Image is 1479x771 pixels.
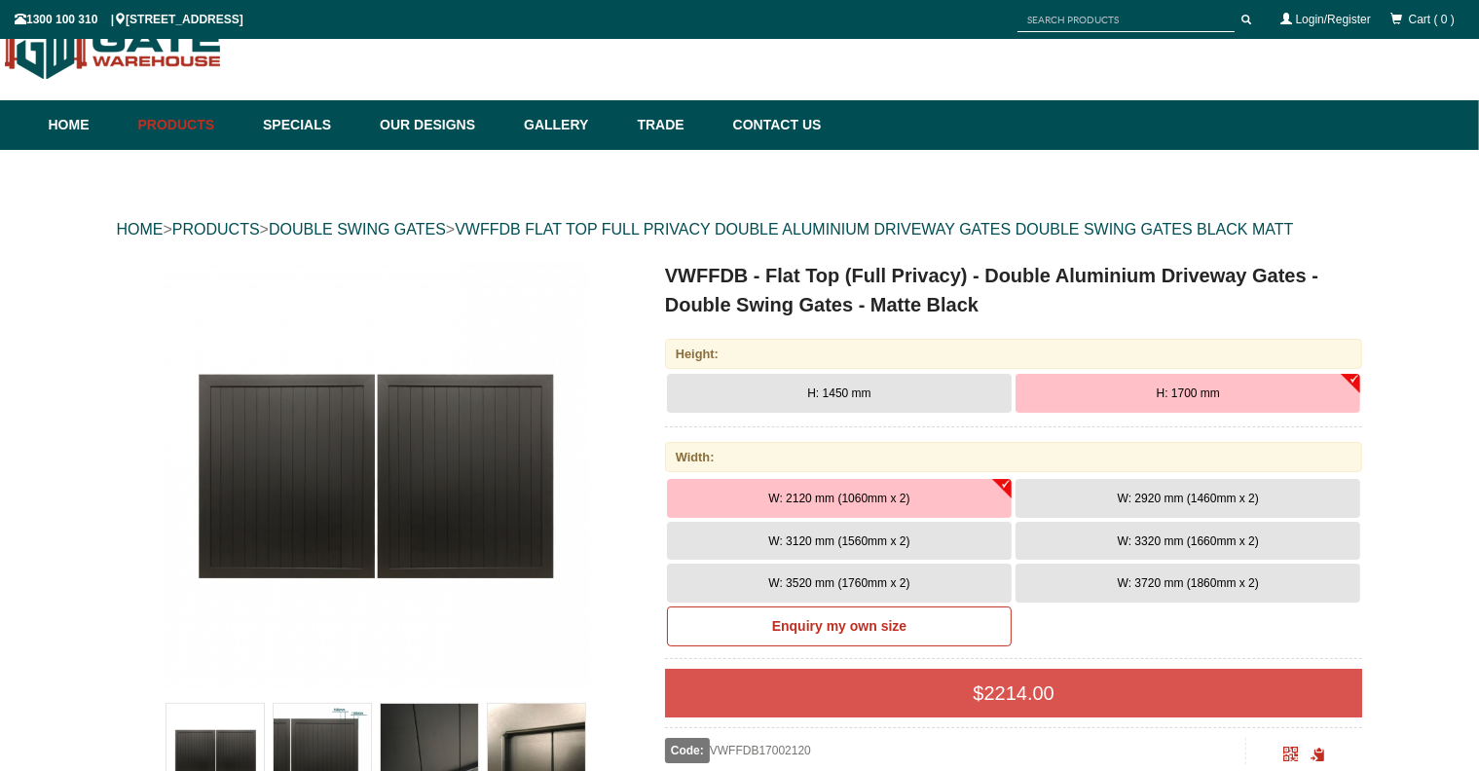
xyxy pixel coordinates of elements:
[665,261,1363,319] h1: VWFFDB - Flat Top (Full Privacy) - Double Aluminium Driveway Gates - Double Swing Gates - Matte B...
[370,100,514,150] a: Our Designs
[807,386,870,400] span: H: 1450 mm
[117,221,164,238] a: HOME
[253,100,370,150] a: Specials
[1311,748,1325,762] span: Click to copy the URL
[627,100,722,150] a: Trade
[1409,13,1455,26] span: Cart ( 0 )
[665,738,710,763] span: Code:
[667,564,1012,603] button: W: 3520 mm (1760mm x 2)
[665,442,1363,472] div: Width:
[1296,13,1371,26] a: Login/Register
[1016,479,1360,518] button: W: 2920 mm (1460mm x 2)
[162,261,590,689] img: VWFFDB - Flat Top (Full Privacy) - Double Aluminium Driveway Gates - Double Swing Gates - Matte B...
[1016,564,1360,603] button: W: 3720 mm (1860mm x 2)
[455,221,1293,238] a: VWFFDB FLAT TOP FULL PRIVACY DOUBLE ALUMINIUM DRIVEWAY GATES DOUBLE SWING GATES BLACK MATT
[117,199,1363,261] div: > > >
[49,100,129,150] a: Home
[1283,750,1298,763] a: Click to enlarge and scan to share.
[667,522,1012,561] button: W: 3120 mm (1560mm x 2)
[665,738,1246,763] div: VWFFDB17002120
[1017,8,1235,32] input: SEARCH PRODUCTS
[1016,374,1360,413] button: H: 1700 mm
[667,606,1012,647] a: Enquiry my own size
[172,221,260,238] a: PRODUCTS
[119,261,634,689] a: VWFFDB - Flat Top (Full Privacy) - Double Aluminium Driveway Gates - Double Swing Gates - Matte B...
[768,576,909,590] span: W: 3520 mm (1760mm x 2)
[15,13,243,26] span: 1300 100 310 | [STREET_ADDRESS]
[665,339,1363,369] div: Height:
[129,100,254,150] a: Products
[269,221,446,238] a: DOUBLE SWING GATES
[723,100,822,150] a: Contact Us
[667,479,1012,518] button: W: 2120 mm (1060mm x 2)
[665,669,1363,717] div: $
[984,682,1054,704] span: 2214.00
[772,618,906,634] b: Enquiry my own size
[768,534,909,548] span: W: 3120 mm (1560mm x 2)
[667,374,1012,413] button: H: 1450 mm
[1016,522,1360,561] button: W: 3320 mm (1660mm x 2)
[1090,250,1479,703] iframe: LiveChat chat widget
[514,100,627,150] a: Gallery
[768,492,909,505] span: W: 2120 mm (1060mm x 2)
